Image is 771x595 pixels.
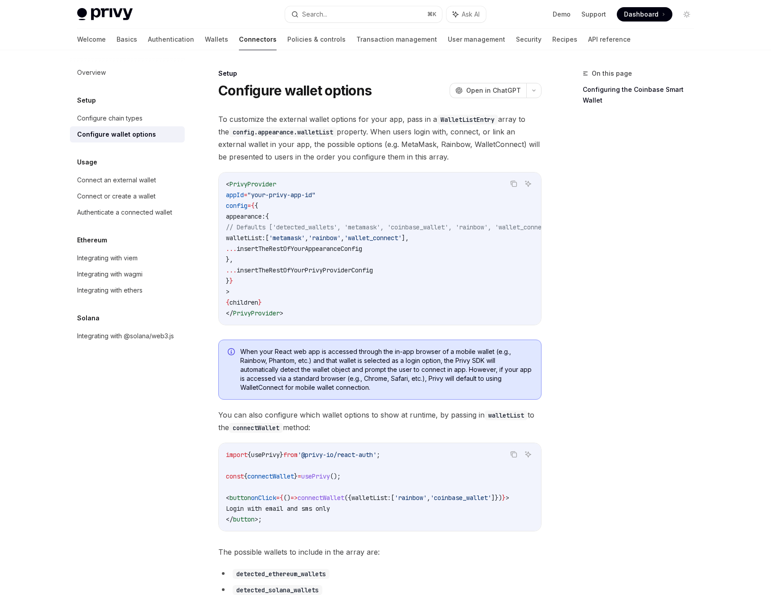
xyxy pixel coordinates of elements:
span: = [244,191,247,199]
span: usePrivy [251,451,280,459]
span: Login with email and sms only [226,504,330,513]
span: [ [265,234,269,242]
a: Wallets [205,29,228,50]
span: 'rainbow' [308,234,341,242]
button: Open in ChatGPT [450,83,526,98]
span: < [226,180,230,188]
span: walletList: [226,234,265,242]
span: Ask AI [462,10,480,19]
a: Integrating with viem [70,250,185,266]
span: { [251,202,255,210]
span: < [226,494,230,502]
h1: Configure wallet options [218,82,372,99]
div: Integrating with ethers [77,285,143,296]
span: usePrivy [301,472,330,480]
span: } [230,277,233,285]
div: Overview [77,67,106,78]
a: Configuring the Coinbase Smart Wallet [583,82,701,108]
span: } [226,277,230,285]
span: { [226,298,230,306]
span: 'metamask' [269,234,305,242]
span: onClick [251,494,276,502]
a: Connect an external wallet [70,172,185,188]
div: Configure chain types [77,113,143,124]
span: ; [377,451,380,459]
div: Connect an external wallet [77,175,156,185]
span: 'coinbase_wallet' [430,494,491,502]
span: 'wallet_connect' [344,234,402,242]
span: The possible wallets to include in the array are: [218,546,541,558]
span: config [226,202,247,210]
a: Support [581,10,606,19]
span: const [226,472,244,480]
a: Integrating with wagmi [70,266,185,282]
span: ; [258,515,262,523]
button: Copy the contents from the code block [508,448,520,460]
svg: Info [228,348,237,357]
code: connectWallet [229,423,283,433]
button: Ask AI [522,448,534,460]
span: } [258,298,262,306]
a: Configure wallet options [70,126,185,142]
span: insertTheRestOfYourPrivyProviderConfig [237,266,373,274]
div: Connect or create a wallet [77,191,156,202]
button: Toggle dark mode [680,7,694,22]
span: // Defaults ['detected_wallets', 'metamask', 'coinbase_wallet', 'rainbow', 'wallet_connect'] [226,223,556,231]
span: PrivyProvider [230,180,276,188]
a: Security [516,29,541,50]
a: Integrating with @solana/web3.js [70,328,185,344]
span: connectWallet [298,494,344,502]
a: API reference [588,29,631,50]
span: "your-privy-app-id" [247,191,316,199]
a: Transaction management [356,29,437,50]
a: Integrating with ethers [70,282,185,298]
span: = [247,202,251,210]
span: from [283,451,298,459]
div: Authenticate a connected wallet [77,207,172,218]
span: import [226,451,247,459]
a: Configure chain types [70,110,185,126]
a: Overview [70,65,185,81]
div: Setup [218,69,541,78]
code: WalletListEntry [437,115,498,125]
button: Ask AI [446,6,486,22]
a: Dashboard [617,7,672,22]
code: config.appearance.walletList [229,127,337,137]
span: ]}) [491,494,502,502]
a: Connect or create a wallet [70,188,185,204]
div: Search... [302,9,327,20]
span: When your React web app is accessed through the in-app browser of a mobile wallet (e.g., Rainbow,... [240,347,532,392]
span: 'rainbow' [394,494,427,502]
span: = [276,494,280,502]
a: Demo [553,10,571,19]
span: appId [226,191,244,199]
span: > [255,515,258,523]
span: } [502,494,506,502]
button: Search...⌘K [285,6,442,22]
div: Configure wallet options [77,129,156,140]
button: Ask AI [522,178,534,190]
a: Welcome [77,29,106,50]
span: ... [226,245,237,253]
span: button [233,515,255,523]
span: appearance: [226,212,265,220]
span: PrivyProvider [233,309,280,317]
span: To customize the external wallet options for your app, pass in a array to the property. When user... [218,113,541,163]
a: Connectors [239,29,277,50]
div: Integrating with viem [77,253,138,263]
code: detected_ethereum_wallets [233,569,329,579]
span: , [305,234,308,242]
span: </ [226,515,233,523]
span: > [226,288,230,296]
span: [ [391,494,394,502]
img: light logo [77,8,133,21]
span: = [298,472,301,480]
h5: Setup [77,95,96,106]
span: > [506,494,509,502]
span: , [341,234,344,242]
span: walletList: [351,494,391,502]
h5: Solana [77,313,100,323]
span: { [265,212,269,220]
span: ... [226,266,237,274]
span: () [283,494,290,502]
